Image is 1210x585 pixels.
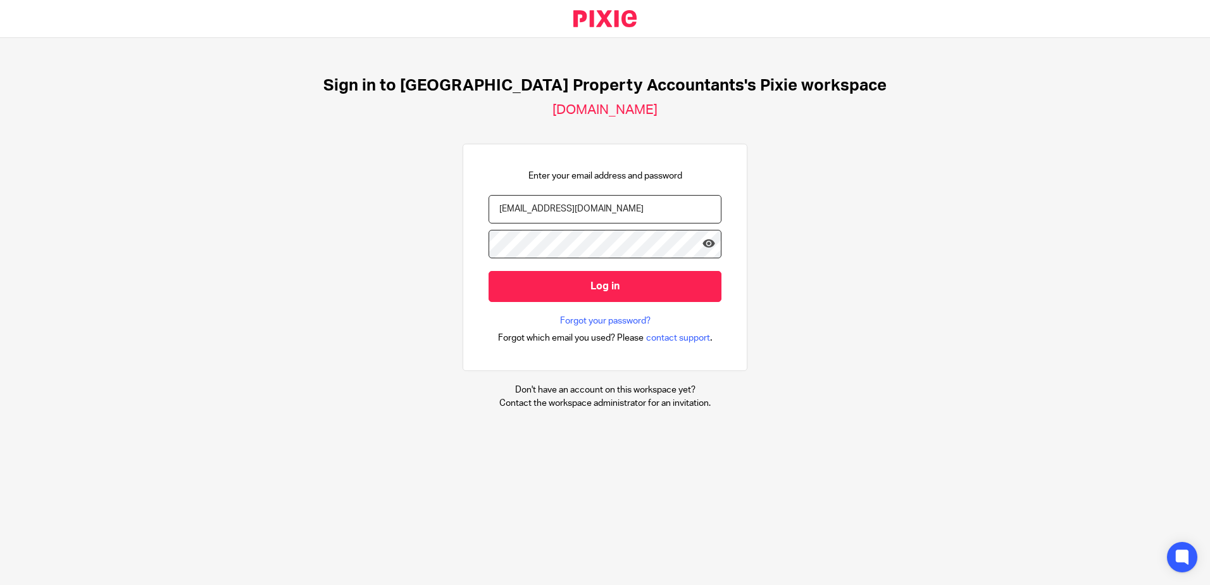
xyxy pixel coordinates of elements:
[498,332,644,344] span: Forgot which email you used? Please
[499,397,711,410] p: Contact the workspace administrator for an invitation.
[489,195,721,223] input: name@example.com
[560,315,651,327] a: Forgot your password?
[499,384,711,396] p: Don't have an account on this workspace yet?
[498,330,713,345] div: .
[489,271,721,302] input: Log in
[528,170,682,182] p: Enter your email address and password
[646,332,710,344] span: contact support
[323,76,887,96] h1: Sign in to [GEOGRAPHIC_DATA] Property Accountants's Pixie workspace
[552,102,658,118] h2: [DOMAIN_NAME]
